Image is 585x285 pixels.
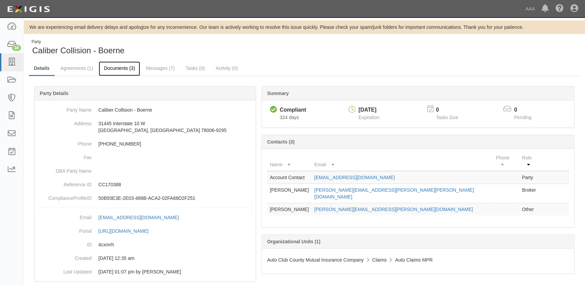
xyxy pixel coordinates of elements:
[37,117,92,127] dt: Address
[37,178,92,188] dt: Reference ID
[522,2,538,16] a: AAA
[436,115,458,120] span: Tasks Due
[99,61,140,76] a: Documents (3)
[29,39,299,56] div: Caliber Collision - Boerne
[519,184,542,203] td: Broker
[37,224,92,234] dt: Portal
[519,171,542,184] td: Party
[180,61,210,75] a: Tasks (0)
[98,214,179,221] div: [EMAIL_ADDRESS][DOMAIN_NAME]
[37,238,253,251] dd: 4cxmrh
[312,152,493,171] th: Email
[358,106,379,114] div: [DATE]
[98,181,253,188] p: CC170388
[40,91,69,96] b: Party Details
[37,164,92,174] dt: DBA Party Name
[24,24,585,31] div: We are experiencing email delivery delays and apologize for any inconvenience. Our team is active...
[279,106,306,114] div: Compliant
[514,106,540,114] p: 0
[314,175,395,180] a: [EMAIL_ADDRESS][DOMAIN_NAME]
[37,191,92,202] dt: ComplianceProfileID
[279,115,299,120] span: Since 10/07/2024
[32,39,124,45] div: Party
[37,151,92,161] dt: Fax
[37,265,253,279] dd: 03/26/2024 01:07 pm by Benjamin Tully
[267,239,320,244] b: Organizational Units (1)
[519,152,542,171] th: Role
[29,61,55,76] a: Details
[395,257,432,263] span: Auto Claims MPR
[514,115,531,120] span: Pending
[5,3,52,15] img: logo-5460c22ac91f19d4615b14bd174203de0afe785f0fc80cf4dbbc73dc1793850b.png
[267,184,311,203] td: [PERSON_NAME]
[37,137,253,151] dd: [PHONE_NUMBER]
[37,103,92,113] dt: Party Name
[37,137,92,147] dt: Phone
[37,103,253,117] dd: Caliber Collision - Boerne
[211,61,243,75] a: Activity (0)
[37,211,92,221] dt: Email
[267,139,294,145] b: Contacts (3)
[12,45,21,51] div: 18
[314,207,473,212] a: [PERSON_NAME][EMAIL_ADDRESS][PERSON_NAME][DOMAIN_NAME]
[98,195,253,202] p: 50B93E3E-2E03-486B-ACA2-02FA68D2F251
[55,61,98,75] a: Agreements (1)
[98,215,186,220] a: [EMAIL_ADDRESS][DOMAIN_NAME]
[37,251,253,265] dd: 03/10/2023 12:35 am
[358,115,379,120] span: Expiration
[267,91,289,96] b: Summary
[519,203,542,216] td: Other
[37,265,92,275] dt: Last Updated
[98,228,156,234] a: [URL][DOMAIN_NAME]
[314,187,474,199] a: [PERSON_NAME][EMAIL_ADDRESS][PERSON_NAME][PERSON_NAME][DOMAIN_NAME]
[37,238,92,248] dt: ID
[141,61,180,75] a: Messages (7)
[32,46,124,55] span: Caliber Collision - Boerne
[493,152,519,171] th: Phone
[372,257,387,263] span: Claims
[270,106,277,113] i: Compliant
[555,5,564,13] i: Help Center - Complianz
[37,117,253,137] dd: 31445 Interstate 10 W [GEOGRAPHIC_DATA], [GEOGRAPHIC_DATA] 78006-9295
[267,152,311,171] th: Name
[267,257,364,263] span: Auto Club County Mutual Insurance Company
[267,203,311,216] td: [PERSON_NAME]
[37,251,92,262] dt: Created
[436,106,466,114] p: 0
[267,171,311,184] td: Account Contact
